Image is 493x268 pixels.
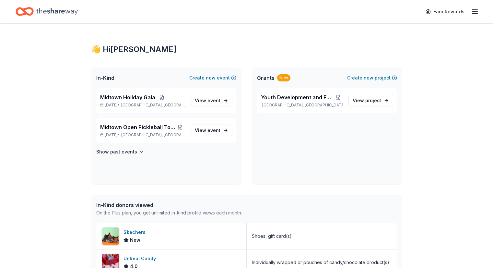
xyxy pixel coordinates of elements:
[348,95,393,106] a: View project
[189,74,236,82] button: Createnewevent
[123,255,158,262] div: UnReal Candy
[121,103,185,108] span: [GEOGRAPHIC_DATA], [GEOGRAPHIC_DATA]
[100,132,185,138] p: [DATE] •
[96,201,242,209] div: In-Kind donors viewed
[261,103,343,108] p: [GEOGRAPHIC_DATA], [GEOGRAPHIC_DATA]
[130,236,140,244] span: New
[96,148,137,156] h4: Show past events
[102,227,119,245] img: Image for Skechers
[191,95,232,106] a: View event
[257,74,275,82] span: Grants
[206,74,216,82] span: new
[195,97,220,104] span: View
[100,93,155,101] span: Midtown Holiday Gala
[123,228,148,236] div: Skechers
[100,103,185,108] p: [DATE] •
[207,98,220,103] span: event
[91,44,402,55] div: 👋 Hi [PERSON_NAME]
[100,123,175,131] span: Midtown Open Pickleball Tournament
[261,93,334,101] span: Youth Development and Empowerment
[96,74,114,82] span: In-Kind
[16,4,78,19] a: Home
[277,74,290,81] div: New
[191,125,232,136] a: View event
[347,74,397,82] button: Createnewproject
[195,127,220,134] span: View
[353,97,381,104] span: View
[252,259,389,266] div: Individually wrapped or pouches of candy/chocolate product(s)
[96,209,242,217] div: On the Plus plan, you get unlimited in-kind profile views each month.
[364,74,373,82] span: new
[252,232,292,240] div: Shoes, gift card(s)
[422,6,468,18] a: Earn Rewards
[121,132,185,138] span: [GEOGRAPHIC_DATA], [GEOGRAPHIC_DATA]
[96,148,144,156] button: Show past events
[365,98,381,103] span: project
[207,128,220,133] span: event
